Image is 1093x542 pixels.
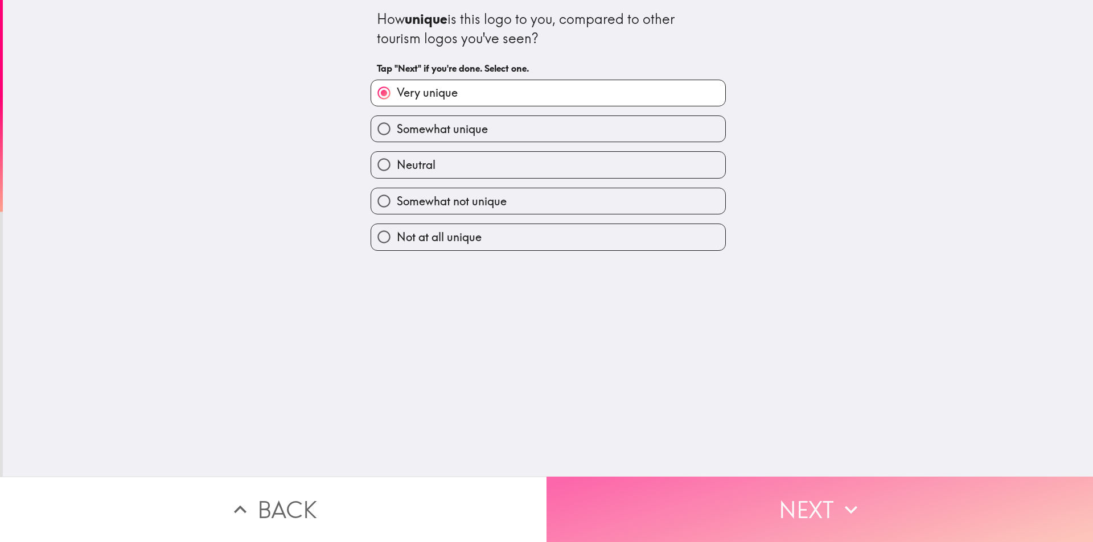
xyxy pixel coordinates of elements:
[546,477,1093,542] button: Next
[405,10,447,27] b: unique
[371,152,725,177] button: Neutral
[371,224,725,250] button: Not at all unique
[397,193,507,209] span: Somewhat not unique
[371,116,725,142] button: Somewhat unique
[397,229,482,245] span: Not at all unique
[371,80,725,106] button: Very unique
[377,10,720,48] div: How is this logo to you, compared to other tourism logos you've seen?
[377,62,720,75] h6: Tap "Next" if you're done. Select one.
[397,85,458,101] span: Very unique
[397,121,488,137] span: Somewhat unique
[397,157,435,173] span: Neutral
[371,188,725,214] button: Somewhat not unique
